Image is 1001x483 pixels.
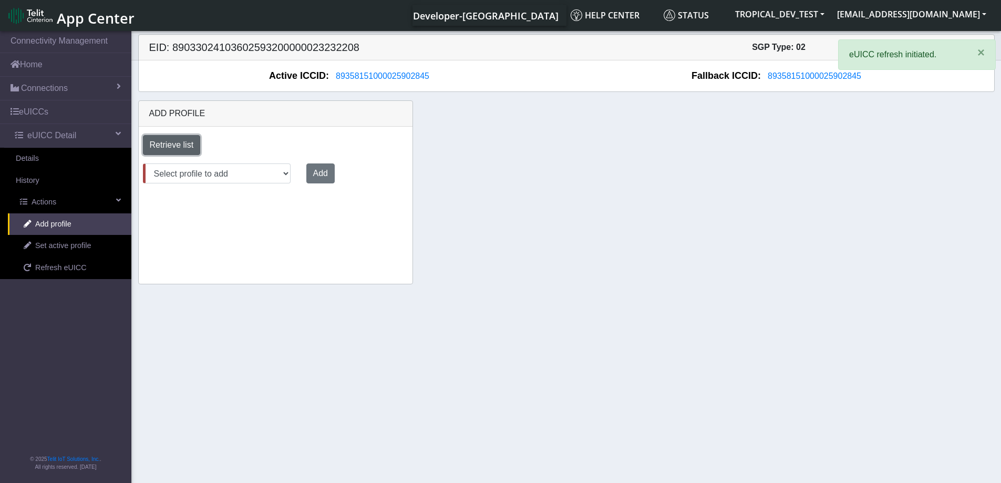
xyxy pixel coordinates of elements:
button: Retrieve list [143,135,201,155]
span: × [977,45,985,59]
span: Set active profile [35,240,91,252]
p: eUICC refresh initiated. [849,48,962,61]
span: Connections [21,82,68,95]
span: SGP Type: 02 [752,43,806,52]
a: Set active profile [8,235,131,257]
img: logo-telit-cinterion-gw-new.png [8,7,53,24]
span: Refresh eUICC [35,262,87,274]
a: Your current platform instance [412,5,558,26]
span: eUICC Detail [27,129,76,142]
a: App Center [8,4,133,27]
img: knowledge.svg [571,9,582,21]
span: Status [664,9,709,21]
span: Help center [571,9,639,21]
a: Actions [4,191,131,213]
button: 89358151000025902845 [761,69,868,83]
button: 89358151000025902845 [329,69,436,83]
span: 89358151000025902845 [336,71,429,80]
a: Add profile [8,213,131,235]
button: Close [967,40,995,65]
a: Refresh eUICC [8,257,131,279]
a: Telit IoT Solutions, Inc. [47,456,100,462]
button: TROPICAL_DEV_TEST [729,5,831,24]
button: [EMAIL_ADDRESS][DOMAIN_NAME] [831,5,993,24]
a: eUICC Detail [4,124,131,147]
span: 89358151000025902845 [768,71,861,80]
span: Active ICCID: [269,69,329,83]
span: Developer-[GEOGRAPHIC_DATA] [413,9,559,22]
span: Fallback ICCID: [692,69,761,83]
span: Actions [32,197,56,208]
button: Add [306,163,335,183]
a: Help center [566,5,659,26]
a: Status [659,5,729,26]
span: Add profile [149,109,205,118]
h5: EID: 89033024103602593200000023232208 [141,41,566,54]
span: Add profile [35,219,71,230]
span: App Center [57,8,135,28]
img: status.svg [664,9,675,21]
